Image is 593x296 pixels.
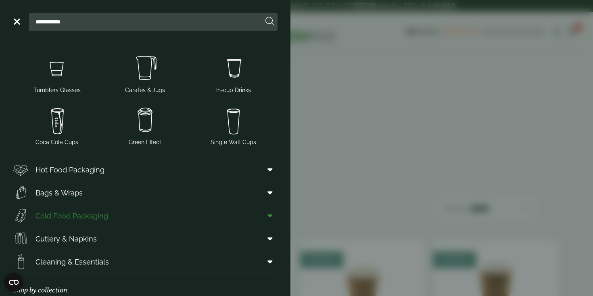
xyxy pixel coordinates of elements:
a: Hot Food Packaging [13,158,278,181]
span: Green Effect [129,138,161,147]
img: open-wipe.svg [13,254,29,270]
a: Tumblers Glasses [16,50,98,96]
img: Paper_carriers.svg [13,185,29,201]
span: In-cup Drinks [216,86,251,94]
a: Single Wall Cups [192,103,274,148]
button: Open CMP widget [4,273,23,292]
span: Cleaning & Essentials [35,256,109,267]
a: Green Effect [104,103,186,148]
span: Carafes & Jugs [125,86,165,94]
span: Tumblers Glasses [33,86,81,94]
a: Coca Cola Cups [16,103,98,148]
img: JugsNcaraffes.svg [104,52,186,84]
a: Cutlery & Napkins [13,227,278,250]
a: Bags & Wraps [13,181,278,204]
a: In-cup Drinks [192,50,274,96]
span: Single Wall Cups [211,138,256,147]
a: Carafes & Jugs [104,50,186,96]
span: Bags & Wraps [35,187,83,198]
img: Sandwich_box.svg [13,208,29,224]
span: Coca Cola Cups [35,138,78,147]
span: Cold Food Packaging [35,210,108,221]
img: Incup_drinks.svg [192,52,274,84]
img: Deli_box.svg [13,162,29,178]
img: plain-soda-cup.svg [192,104,274,136]
span: Cutlery & Napkins [35,233,97,244]
img: cola.svg [16,104,98,136]
a: Cold Food Packaging [13,204,278,227]
a: Cleaning & Essentials [13,250,278,273]
span: Hot Food Packaging [35,164,104,175]
img: Cutlery.svg [13,231,29,247]
img: HotDrink_paperCup.svg [104,104,186,136]
img: Tumbler_glass.svg [16,52,98,84]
